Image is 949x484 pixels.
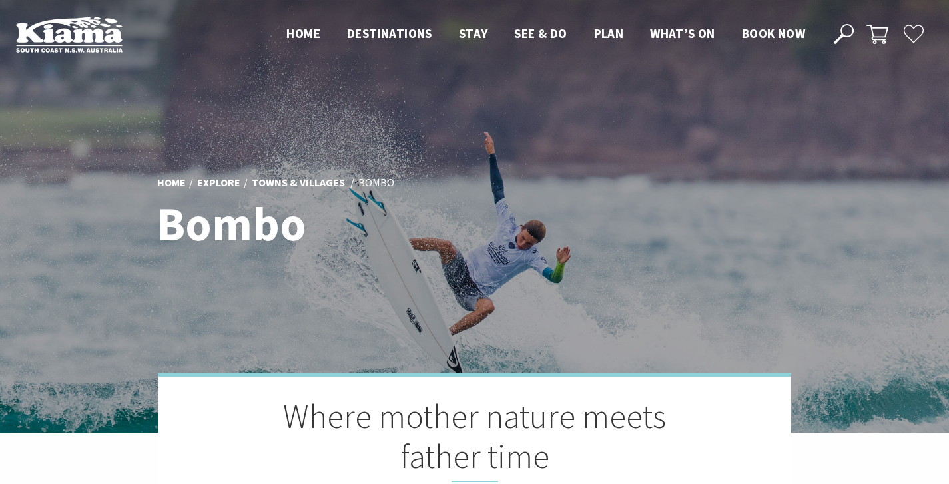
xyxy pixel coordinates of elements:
nav: Main Menu [273,23,818,45]
a: Home [157,176,186,190]
span: Stay [459,25,488,41]
span: Plan [594,25,624,41]
h2: Where mother nature meets father time [225,397,725,482]
a: Explore [197,176,240,190]
a: Towns & Villages [252,176,345,190]
span: Home [286,25,320,41]
h1: Bombo [157,198,533,250]
span: Book now [742,25,805,41]
img: Kiama Logo [16,16,123,53]
span: See & Do [514,25,567,41]
span: Destinations [347,25,432,41]
li: Bombo [358,174,394,192]
span: What’s On [650,25,715,41]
